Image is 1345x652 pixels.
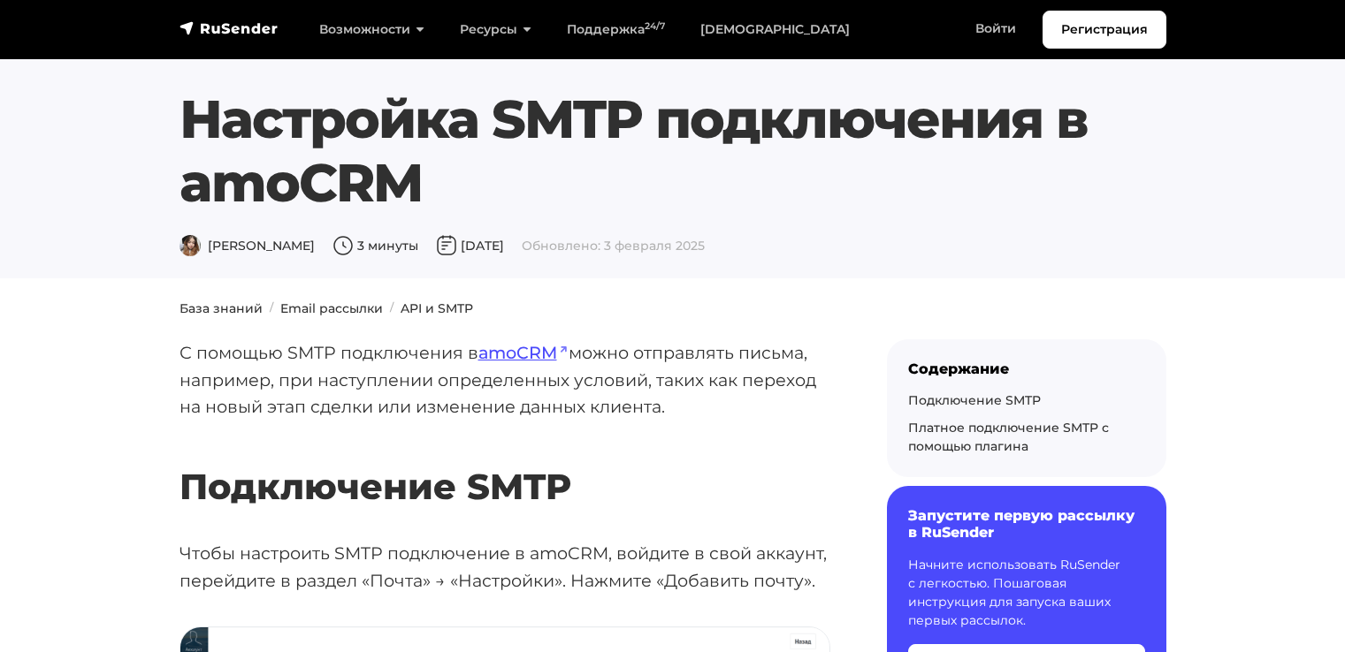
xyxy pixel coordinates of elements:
a: amoCRM [478,342,569,363]
a: Ресурсы [442,11,549,48]
p: Начните использовать RuSender с легкостью. Пошаговая инструкция для запуска ваших первых рассылок. [908,556,1145,630]
a: База знаний [180,300,263,316]
sup: 24/7 [645,20,665,32]
a: Платное подключение SMTP с помощью плагина [908,420,1109,454]
span: [DATE] [436,238,504,254]
nav: breadcrumb [169,299,1177,318]
a: Войти [958,11,1034,47]
a: [DEMOGRAPHIC_DATA] [683,11,867,48]
span: 3 минуты [332,238,418,254]
h6: Запустите первую рассылку в RuSender [908,507,1145,541]
span: Обновлено: 3 февраля 2025 [522,238,705,254]
h2: Подключение SMTP [180,413,830,508]
a: Email рассылки [280,300,383,316]
a: API и SMTP [401,300,473,316]
a: Подключение SMTP [908,392,1041,408]
p: Чтобы настроить SMTP подключение в amoCRM, войдите в свой аккаунт, перейдите в раздел «Почта» → «... [180,540,830,594]
div: Содержание [908,360,1145,377]
p: С помощью SMTP подключения в можно отправлять письма, например, при наступлении определенных усло... [180,339,830,421]
a: Возможности [302,11,442,48]
img: Время чтения [332,235,354,256]
span: [PERSON_NAME] [180,238,315,254]
h1: Настройка SMTP подключения в amoCRM [180,87,1166,215]
img: Дата публикации [436,235,457,256]
a: Поддержка24/7 [549,11,683,48]
img: RuSender [180,19,279,37]
a: Регистрация [1043,11,1166,49]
